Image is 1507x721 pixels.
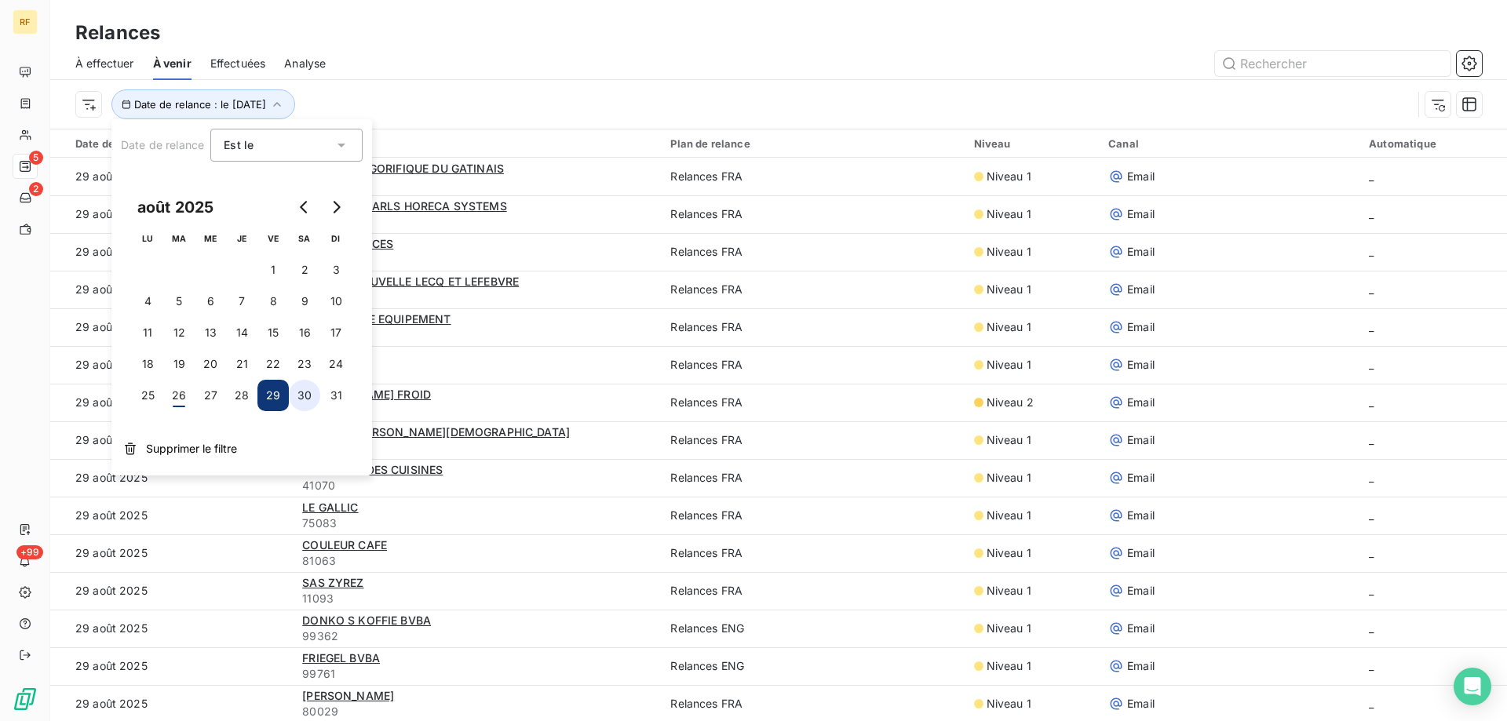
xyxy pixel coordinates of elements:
[50,233,293,271] td: 29 août 2025
[661,647,964,685] td: Relances ENG
[974,137,1090,150] div: Niveau
[987,282,1031,297] span: Niveau 1
[1127,244,1155,260] span: Email
[1127,696,1155,712] span: Email
[50,346,293,384] td: 29 août 2025
[75,137,283,151] div: Date de relance
[289,223,320,254] th: samedi
[13,686,38,712] img: Logo LeanPay
[661,271,964,308] td: Relances FRA
[320,254,352,286] button: 3
[320,348,352,380] button: 24
[1127,395,1155,410] span: Email
[163,380,195,411] button: 26
[1127,621,1155,636] span: Email
[302,478,651,493] span: 41070
[1369,282,1374,296] span: _
[987,508,1031,523] span: Niveau 1
[1369,697,1374,710] span: _
[302,501,358,514] span: LE GALLIC
[661,610,964,647] td: Relances ENG
[195,380,226,411] button: 27
[987,206,1031,222] span: Niveau 1
[111,89,295,119] button: Date de relance : le [DATE]
[289,191,320,223] button: Go to previous month
[50,384,293,421] td: 29 août 2025
[224,138,254,151] span: Est le
[195,317,226,348] button: 13
[195,223,226,254] th: mercredi
[50,308,293,346] td: 29 août 2025
[302,553,651,569] span: 81063
[132,223,163,254] th: lundi
[29,182,43,196] span: 2
[1369,471,1374,484] span: _
[661,572,964,610] td: Relances FRA
[302,312,451,326] span: PRO SERVICE EQUIPEMENT
[661,158,964,195] td: Relances FRA
[50,610,293,647] td: 29 août 2025
[1127,432,1155,448] span: Email
[132,380,163,411] button: 25
[134,98,266,111] span: Date de relance : le [DATE]
[289,348,320,380] button: 23
[163,317,195,348] button: 12
[1369,169,1374,183] span: _
[1127,583,1155,599] span: Email
[257,223,289,254] th: vendredi
[284,56,326,71] span: Analyse
[302,275,519,288] span: SOCIETE NOUVELLE LECQ ET LEFEBVRE
[1369,546,1374,559] span: _
[132,348,163,380] button: 18
[226,348,257,380] button: 21
[661,233,964,271] td: Relances FRA
[661,459,964,497] td: Relances FRA
[302,689,394,702] span: [PERSON_NAME]
[50,421,293,459] td: 29 août 2025
[1127,282,1155,297] span: Email
[1369,621,1374,635] span: _
[1108,137,1350,150] div: Canal
[226,317,257,348] button: 14
[1127,206,1155,222] span: Email
[289,317,320,348] button: 16
[195,286,226,317] button: 6
[163,286,195,317] button: 5
[163,348,195,380] button: 19
[50,195,293,233] td: 29 août 2025
[111,432,372,466] button: Supprimer le filtre
[153,56,192,71] span: À venir
[1369,137,1498,150] div: Automatique
[302,666,651,682] span: 99761
[1369,433,1374,446] span: _
[320,286,352,317] button: 10
[302,425,570,439] span: ABC LUX [PERSON_NAME][DEMOGRAPHIC_DATA]
[50,271,293,308] td: 29 août 2025
[195,348,226,380] button: 20
[302,628,651,644] span: 99362
[50,158,293,195] td: 29 août 2025
[1127,470,1155,486] span: Email
[987,244,1031,260] span: Niveau 1
[132,286,163,317] button: 4
[302,252,651,268] span: 71037Z
[302,614,431,627] span: DONKO S KOFFIE BVBA
[29,151,43,165] span: 5
[302,538,387,552] span: COULEUR CAFE
[1127,545,1155,561] span: Email
[320,380,352,411] button: 31
[302,289,651,305] span: 69326
[132,317,163,348] button: 11
[50,647,293,685] td: 29 août 2025
[320,191,352,223] button: Go to next month
[1454,668,1491,705] div: Open Intercom Messenger
[302,591,651,606] span: 11093
[50,534,293,572] td: 29 août 2025
[661,421,964,459] td: Relances FRA
[13,9,38,35] div: RF
[987,319,1031,335] span: Niveau 1
[75,56,134,71] span: À effectuer
[1127,508,1155,523] span: Email
[987,432,1031,448] span: Niveau 1
[210,56,266,71] span: Effectuées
